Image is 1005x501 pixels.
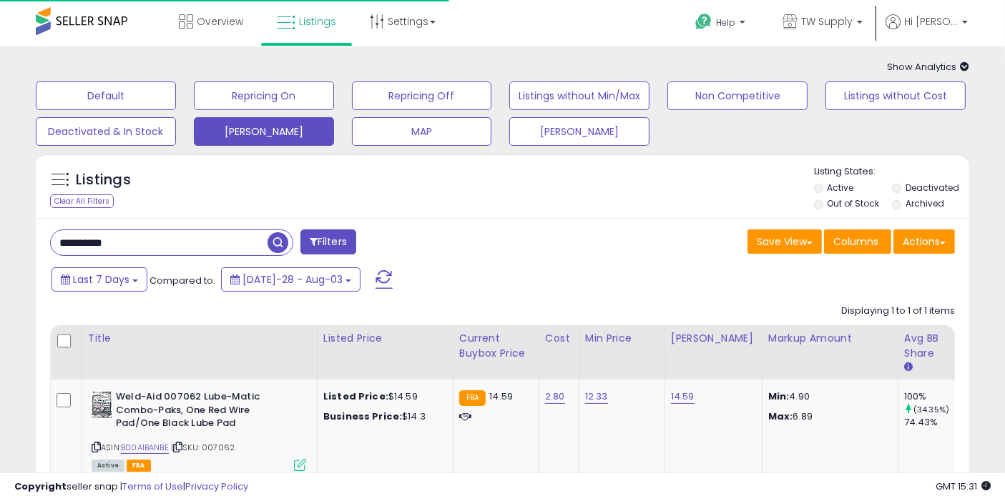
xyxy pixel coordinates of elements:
div: Title [88,331,311,346]
a: B00A1BANBE [121,442,169,454]
div: Current Buybox Price [459,331,533,361]
button: Actions [893,229,955,254]
span: Show Analytics [887,60,969,74]
label: Active [828,182,854,194]
small: (34.35%) [913,404,949,415]
div: $14.3 [323,410,442,423]
button: Listings without Cost [825,81,966,110]
span: Columns [833,234,878,249]
span: TW Supply [801,14,853,29]
span: Hi [PERSON_NAME] [904,14,958,29]
span: | SKU: 007062. [171,442,236,453]
div: Cost [545,331,573,346]
button: Save View [747,229,822,254]
small: Avg BB Share. [904,361,913,374]
b: Listed Price: [323,390,388,403]
button: MAP [352,117,492,146]
p: Listing States: [814,165,969,179]
a: Privacy Policy [185,480,248,493]
span: 14.59 [489,390,513,403]
div: Clear All Filters [50,194,114,208]
a: Terms of Use [122,480,183,493]
div: $14.59 [323,390,442,403]
div: Listed Price [323,331,447,346]
img: 517sfvGKC4L._SL40_.jpg [92,390,112,419]
button: Columns [824,229,891,254]
div: 74.43% [904,416,962,429]
span: FBA [127,460,151,472]
i: Get Help [695,13,712,31]
a: 12.33 [585,390,608,404]
label: Out of Stock [828,197,880,209]
strong: Max: [768,410,793,423]
div: seller snap | | [14,480,248,494]
button: Deactivated & In Stock [36,117,176,146]
div: [PERSON_NAME] [671,331,756,346]
button: Repricing Off [352,81,492,110]
button: Filters [300,229,356,254]
div: Avg BB Share [904,331,956,361]
small: FBA [459,390,486,406]
button: [PERSON_NAME] [509,117,649,146]
a: 14.59 [671,390,695,404]
button: [PERSON_NAME] [194,117,334,146]
a: 2.80 [545,390,565,404]
strong: Min: [768,390,790,403]
label: Archived [906,197,944,209]
span: 2025-08-11 15:31 GMT [936,480,991,493]
h5: Listings [76,170,131,190]
p: 6.89 [768,410,887,423]
div: Displaying 1 to 1 of 1 items [841,304,955,318]
label: Deactivated [906,182,959,194]
button: Default [36,81,176,110]
p: 4.90 [768,390,887,403]
span: [DATE]-28 - Aug-03 [242,272,343,287]
button: Non Competitive [667,81,808,110]
a: Hi [PERSON_NAME] [886,14,968,46]
b: Business Price: [323,410,402,423]
span: Overview [197,14,243,29]
b: Weld-Aid 007062 Lube-Matic Combo-Paks, One Red Wire Pad/One Black Lube Pad [116,390,290,434]
span: All listings currently available for purchase on Amazon [92,460,124,472]
div: ASIN: [92,390,306,470]
span: Listings [299,14,336,29]
span: Last 7 Days [73,272,129,287]
span: Help [716,16,735,29]
button: Last 7 Days [52,267,147,292]
span: Compared to: [149,274,215,287]
button: Repricing On [194,81,334,110]
div: Markup Amount [768,331,892,346]
div: 100% [904,390,962,403]
button: Listings without Min/Max [509,81,649,110]
div: Min Price [585,331,659,346]
button: [DATE]-28 - Aug-03 [221,267,361,292]
a: Help [684,2,760,46]
strong: Copyright [14,480,67,493]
